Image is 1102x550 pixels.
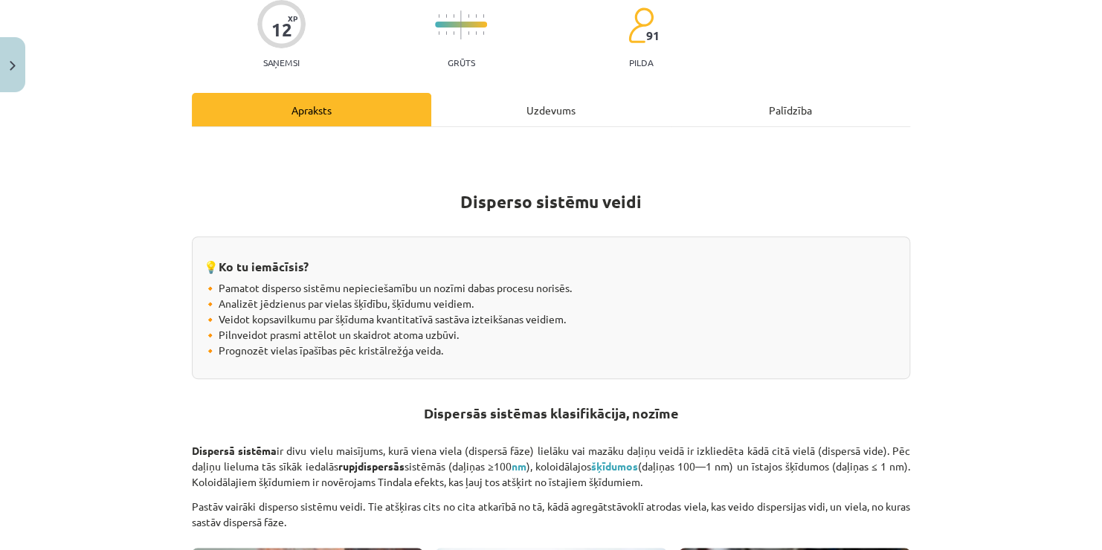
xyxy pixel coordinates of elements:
p: Grūts [448,57,475,68]
strong: rupjdispersās [338,459,405,473]
img: icon-short-line-57e1e144782c952c97e751825c79c345078a6d821885a25fce030b3d8c18986b.svg [468,14,469,18]
strong: Ko tu iemācīsis? [219,259,309,274]
p: 🔸 Pamatot disperso sistēmu nepieciešamību un nozīmi dabas procesu norisēs. 🔸 Analizēt jēdzienus p... [204,280,898,358]
p: pilda [629,57,653,68]
strong: nm [512,459,526,473]
div: Apraksts [192,93,431,126]
p: Pastāv vairāki disperso sistēmu veidi. Tie atšķiras cits no cita atkarībā no tā, kādā agregātstāv... [192,499,910,530]
p: Saņemsi [257,57,306,68]
img: icon-short-line-57e1e144782c952c97e751825c79c345078a6d821885a25fce030b3d8c18986b.svg [475,14,477,18]
div: Uzdevums [431,93,671,126]
span: XP [288,14,297,22]
img: icon-short-line-57e1e144782c952c97e751825c79c345078a6d821885a25fce030b3d8c18986b.svg [483,31,484,35]
img: icon-short-line-57e1e144782c952c97e751825c79c345078a6d821885a25fce030b3d8c18986b.svg [438,31,439,35]
span: šķīdumos [591,459,638,473]
p: ir divu vielu maisījums, kurā viena viela (dispersā fāze) lielāku vai mazāku daļiņu veidā ir izkl... [192,443,910,490]
img: icon-short-line-57e1e144782c952c97e751825c79c345078a6d821885a25fce030b3d8c18986b.svg [475,31,477,35]
img: icon-long-line-d9ea69661e0d244f92f715978eff75569469978d946b2353a9bb055b3ed8787d.svg [460,10,462,39]
div: Palīdzība [671,93,910,126]
img: icon-short-line-57e1e144782c952c97e751825c79c345078a6d821885a25fce030b3d8c18986b.svg [468,31,469,35]
img: icon-short-line-57e1e144782c952c97e751825c79c345078a6d821885a25fce030b3d8c18986b.svg [445,31,447,35]
img: icon-short-line-57e1e144782c952c97e751825c79c345078a6d821885a25fce030b3d8c18986b.svg [453,14,454,18]
img: icon-close-lesson-0947bae3869378f0d4975bcd49f059093ad1ed9edebbc8119c70593378902aed.svg [10,61,16,71]
img: icon-short-line-57e1e144782c952c97e751825c79c345078a6d821885a25fce030b3d8c18986b.svg [445,14,447,18]
span: 91 [646,29,660,42]
img: students-c634bb4e5e11cddfef0936a35e636f08e4e9abd3cc4e673bd6f9a4125e45ecb1.svg [628,7,654,44]
img: icon-short-line-57e1e144782c952c97e751825c79c345078a6d821885a25fce030b3d8c18986b.svg [453,31,454,35]
img: icon-short-line-57e1e144782c952c97e751825c79c345078a6d821885a25fce030b3d8c18986b.svg [438,14,439,18]
strong: Dispersās sistēmas klasifikācija, nozīme [424,404,679,421]
img: icon-short-line-57e1e144782c952c97e751825c79c345078a6d821885a25fce030b3d8c18986b.svg [483,14,484,18]
h3: 💡 [204,248,898,276]
strong: Dispersā sistēma [192,444,277,457]
div: 12 [271,19,292,40]
strong: Disperso sistēmu veidi [460,191,642,213]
